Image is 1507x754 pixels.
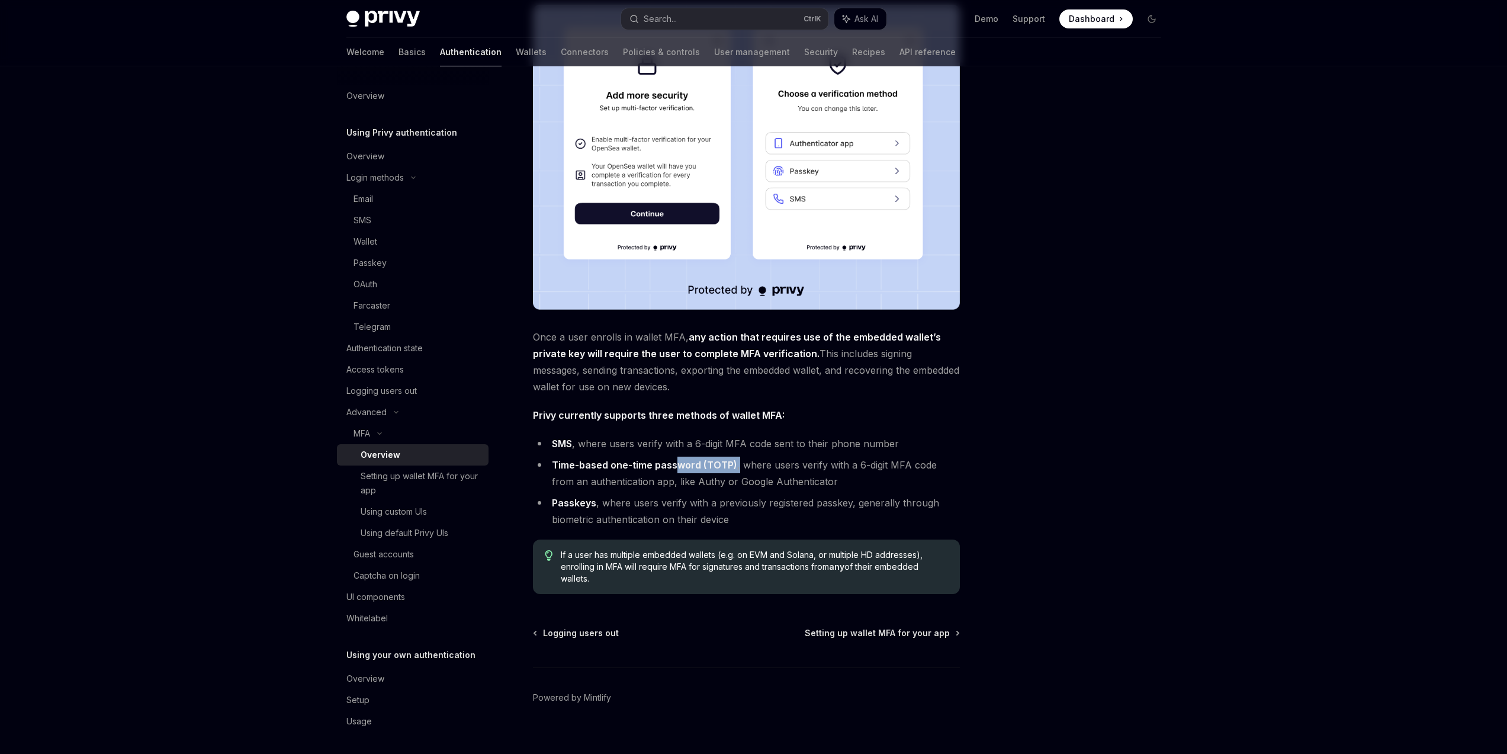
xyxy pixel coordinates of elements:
[346,672,384,686] div: Overview
[1069,13,1114,25] span: Dashboard
[533,495,960,528] li: , where users verify with a previously registered passkey, generally through biometric authentica...
[354,547,414,562] div: Guest accounts
[346,384,417,398] div: Logging users out
[337,501,489,522] a: Using custom UIs
[346,648,475,662] h5: Using your own authentication
[561,549,947,585] span: If a user has multiple embedded wallets (e.g. on EVM and Solana, or multiple HD addresses), enrol...
[354,299,390,313] div: Farcaster
[714,38,790,66] a: User management
[552,459,737,471] strong: Time-based one-time password (TOTP)
[337,586,489,608] a: UI components
[337,359,489,380] a: Access tokens
[399,38,426,66] a: Basics
[354,426,370,441] div: MFA
[644,12,677,26] div: Search...
[361,448,400,462] div: Overview
[852,38,885,66] a: Recipes
[337,544,489,565] a: Guest accounts
[552,497,596,509] strong: Passkeys
[337,608,489,629] a: Whitelabel
[534,627,619,639] a: Logging users out
[854,13,878,25] span: Ask AI
[337,466,489,501] a: Setting up wallet MFA for your app
[354,213,371,227] div: SMS
[354,256,387,270] div: Passkey
[346,693,369,707] div: Setup
[533,409,785,421] strong: Privy currently supports three methods of wallet MFA:
[346,89,384,103] div: Overview
[440,38,502,66] a: Authentication
[337,188,489,210] a: Email
[621,8,828,30] button: Search...CtrlK
[337,380,489,402] a: Logging users out
[361,469,481,498] div: Setting up wallet MFA for your app
[361,526,448,540] div: Using default Privy UIs
[337,316,489,338] a: Telegram
[1142,9,1161,28] button: Toggle dark mode
[804,38,838,66] a: Security
[346,38,384,66] a: Welcome
[337,252,489,274] a: Passkey
[533,692,611,704] a: Powered by Mintlify
[354,277,377,291] div: OAuth
[346,171,404,185] div: Login methods
[337,295,489,316] a: Farcaster
[1013,13,1045,25] a: Support
[346,611,388,625] div: Whitelabel
[337,338,489,359] a: Authentication state
[623,38,700,66] a: Policies & controls
[346,405,387,419] div: Advanced
[561,38,609,66] a: Connectors
[1059,9,1133,28] a: Dashboard
[337,668,489,689] a: Overview
[337,444,489,466] a: Overview
[533,329,960,395] span: Once a user enrolls in wallet MFA, This includes signing messages, sending transactions, exportin...
[805,627,950,639] span: Setting up wallet MFA for your app
[337,274,489,295] a: OAuth
[346,11,420,27] img: dark logo
[533,457,960,490] li: , where users verify with a 6-digit MFA code from an authentication app, like Authy or Google Aut...
[346,362,404,377] div: Access tokens
[354,569,420,583] div: Captcha on login
[899,38,956,66] a: API reference
[337,231,489,252] a: Wallet
[552,438,572,450] strong: SMS
[346,714,372,729] div: Usage
[346,341,423,355] div: Authentication state
[804,14,821,24] span: Ctrl K
[975,13,998,25] a: Demo
[346,126,457,140] h5: Using Privy authentication
[354,320,391,334] div: Telegram
[516,38,547,66] a: Wallets
[337,689,489,711] a: Setup
[829,562,844,572] strong: any
[337,210,489,231] a: SMS
[354,235,377,249] div: Wallet
[346,149,384,163] div: Overview
[834,8,886,30] button: Ask AI
[805,627,959,639] a: Setting up wallet MFA for your app
[337,711,489,732] a: Usage
[337,146,489,167] a: Overview
[337,85,489,107] a: Overview
[337,522,489,544] a: Using default Privy UIs
[545,550,553,561] svg: Tip
[533,435,960,452] li: , where users verify with a 6-digit MFA code sent to their phone number
[543,627,619,639] span: Logging users out
[337,565,489,586] a: Captcha on login
[361,505,427,519] div: Using custom UIs
[533,331,941,360] strong: any action that requires use of the embedded wallet’s private key will require the user to comple...
[354,192,373,206] div: Email
[346,590,405,604] div: UI components
[533,5,960,310] img: images/MFA.png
